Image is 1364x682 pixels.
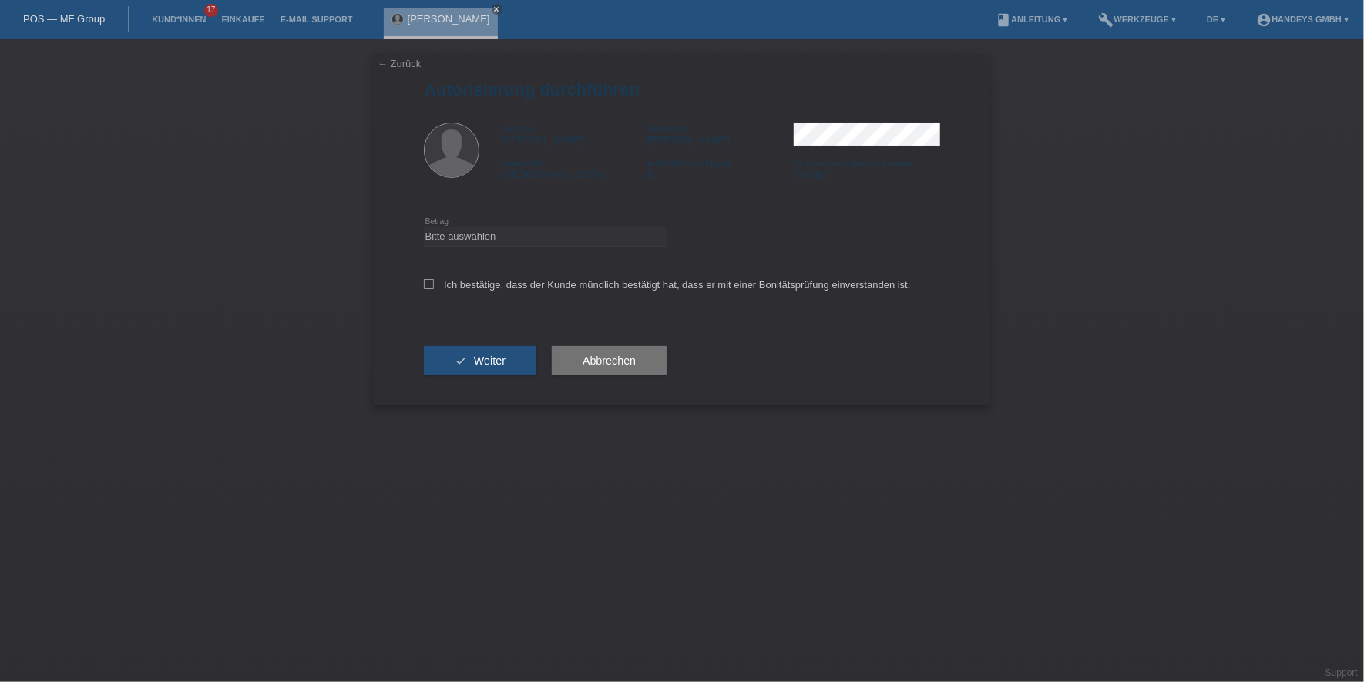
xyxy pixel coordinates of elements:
a: bookAnleitung ▾ [988,15,1075,24]
a: ← Zurück [378,58,421,69]
a: account_circleHandeys GmbH ▾ [1248,15,1356,24]
button: check Weiter [424,346,536,375]
span: Einreisedatum gemäss Ausweis [794,159,913,168]
span: Nachname [647,124,688,133]
i: book [996,12,1011,28]
button: Abbrechen [552,346,667,375]
a: close [492,4,502,15]
a: [PERSON_NAME] [408,13,490,25]
div: [GEOGRAPHIC_DATA] [501,157,647,180]
a: Support [1325,667,1358,678]
i: check [455,354,467,367]
h1: Autorisierung durchführen [424,80,940,99]
a: Einkäufe [213,15,272,24]
i: close [493,5,501,13]
a: buildWerkzeuge ▾ [1091,15,1184,24]
label: Ich bestätige, dass der Kunde mündlich bestätigt hat, dass er mit einer Bonitätsprüfung einversta... [424,279,911,291]
span: Nationalität [501,159,543,168]
a: Kund*innen [144,15,213,24]
div: [DATE] [794,157,940,180]
div: [PERSON_NAME] [501,123,647,146]
span: Abbrechen [583,354,636,367]
div: [PERSON_NAME] [647,123,794,146]
span: Weiter [474,354,506,367]
span: Aufenthaltsbewilligung [647,159,731,168]
a: DE ▾ [1199,15,1233,24]
i: account_circle [1256,12,1272,28]
span: Vorname [501,124,535,133]
a: POS — MF Group [23,13,105,25]
a: E-Mail Support [273,15,361,24]
i: build [1099,12,1114,28]
div: B [647,157,794,180]
span: 17 [204,4,218,17]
